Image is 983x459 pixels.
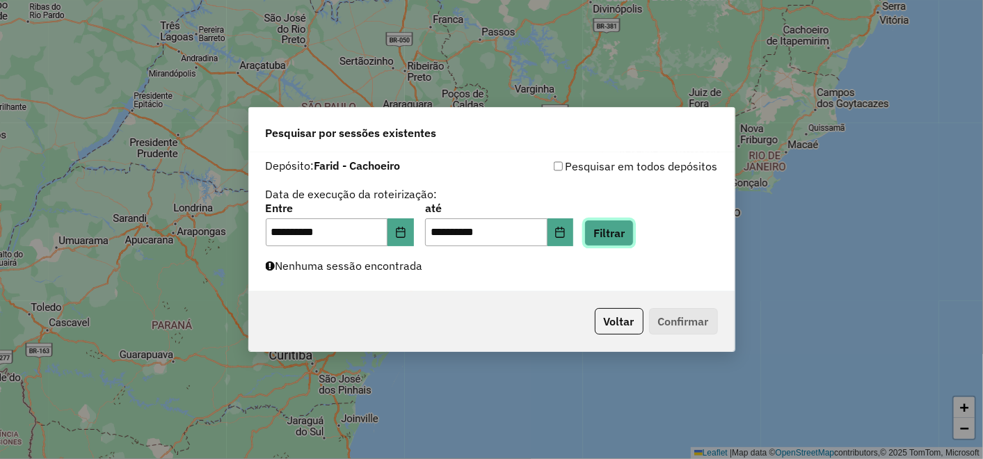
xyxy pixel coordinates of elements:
label: Depósito: [266,157,401,174]
button: Choose Date [387,218,414,246]
button: Filtrar [584,220,634,246]
label: até [425,200,573,216]
label: Nenhuma sessão encontrada [266,257,423,274]
span: Pesquisar por sessões existentes [266,124,437,141]
label: Data de execução da roteirização: [266,186,438,202]
div: Pesquisar em todos depósitos [492,158,718,175]
strong: Farid - Cachoeiro [314,159,401,172]
button: Choose Date [548,218,574,246]
label: Entre [266,200,414,216]
button: Voltar [595,308,644,335]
